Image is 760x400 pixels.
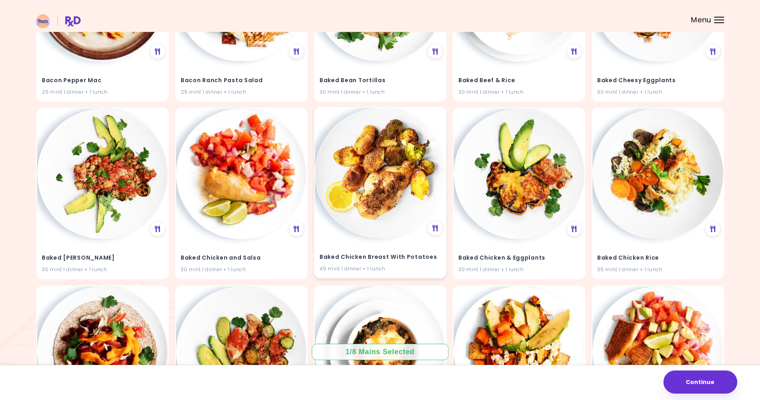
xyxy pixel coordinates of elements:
div: See Meal Plan [567,44,581,59]
h4: Baked Cheesy Zucchinis [42,252,163,264]
div: See Meal Plan [150,44,165,59]
div: 35 min | 1 dinner + 1 lunch [597,266,719,274]
div: 30 min | 1 dinner + 1 lunch [42,266,163,274]
div: See Meal Plan [150,222,165,236]
div: 1 / 8 Mains Selected [340,347,420,357]
div: See Meal Plan [428,221,442,235]
div: See Meal Plan [289,222,304,236]
div: 45 min | 1 dinner + 1 lunch [320,265,441,273]
div: See Meal Plan [706,222,720,236]
h4: Baked Chicken Rice [597,252,719,264]
button: Continue [663,370,737,394]
div: 30 min | 1 dinner + 1 lunch [458,88,580,96]
h4: Baked Bean Tortillas [320,74,441,87]
h4: Baked Cheesy Eggplants [597,74,719,87]
h4: Baked Chicken & Eggplants [458,252,580,264]
div: See Meal Plan [289,44,304,59]
div: 25 min | 1 dinner + 1 lunch [181,88,302,96]
div: See Meal Plan [428,44,442,59]
img: RxDiet [36,14,81,28]
div: 30 min | 1 dinner + 1 lunch [458,266,580,274]
div: 30 min | 1 dinner + 1 lunch [320,88,441,96]
h4: Baked Chicken Breast With Potatoes [320,251,441,264]
div: 30 min | 1 dinner + 1 lunch [597,88,719,96]
h4: Bacon Pepper Mac [42,74,163,87]
h4: Baked Chicken and Salsa [181,252,302,264]
span: Menu [691,16,711,24]
div: 25 min | 1 dinner + 1 lunch [42,88,163,96]
h4: Baked Beef & Rice [458,74,580,87]
div: See Meal Plan [567,222,581,236]
div: 30 min | 1 dinner + 1 lunch [181,266,302,274]
div: See Meal Plan [706,44,720,59]
h4: Bacon Ranch Pasta Salad [181,74,302,87]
